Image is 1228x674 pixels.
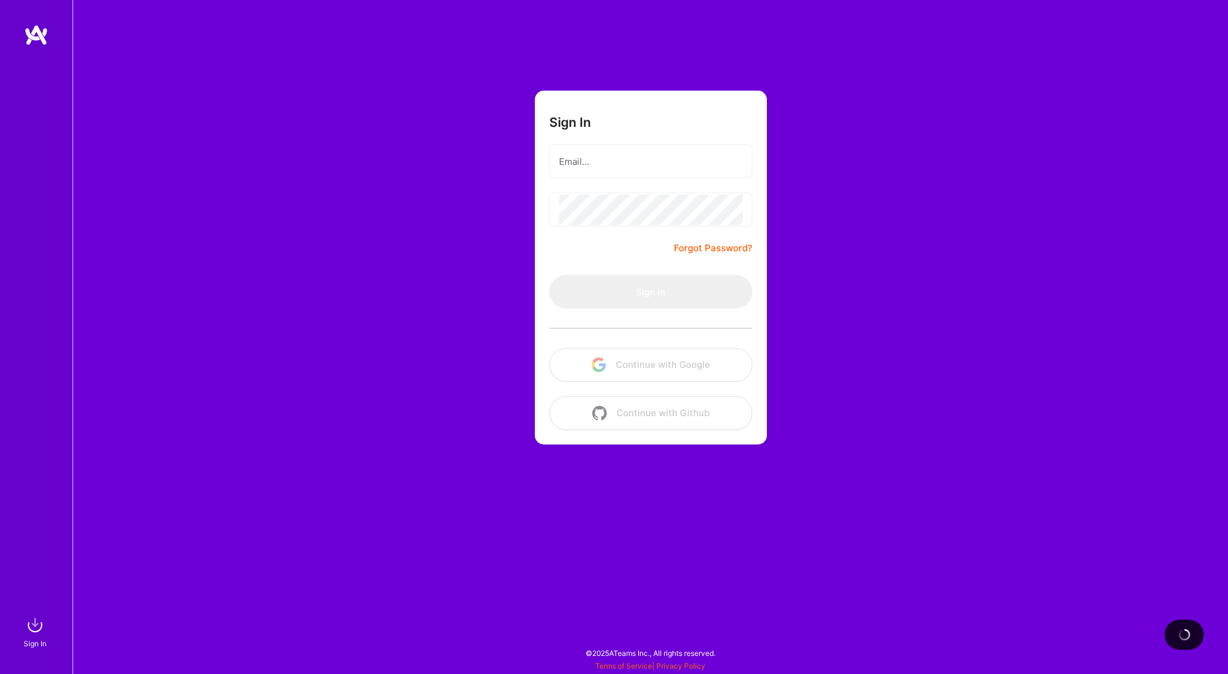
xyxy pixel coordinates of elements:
a: Forgot Password? [674,241,752,255]
img: loading [1178,628,1191,641]
div: Sign In [24,637,47,650]
input: Email... [559,146,743,177]
h3: Sign In [549,115,591,130]
a: Privacy Policy [656,661,705,670]
button: Continue with Github [549,396,752,430]
a: Terms of Service [595,661,652,670]
img: icon [592,406,607,420]
div: © 2025 ATeams Inc., All rights reserved. [73,638,1228,668]
button: Sign In [549,275,752,309]
span: | [595,661,705,670]
button: Continue with Google [549,348,752,382]
a: sign inSign In [25,613,47,650]
img: logo [24,24,48,46]
img: icon [592,358,606,372]
img: sign in [23,613,47,637]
